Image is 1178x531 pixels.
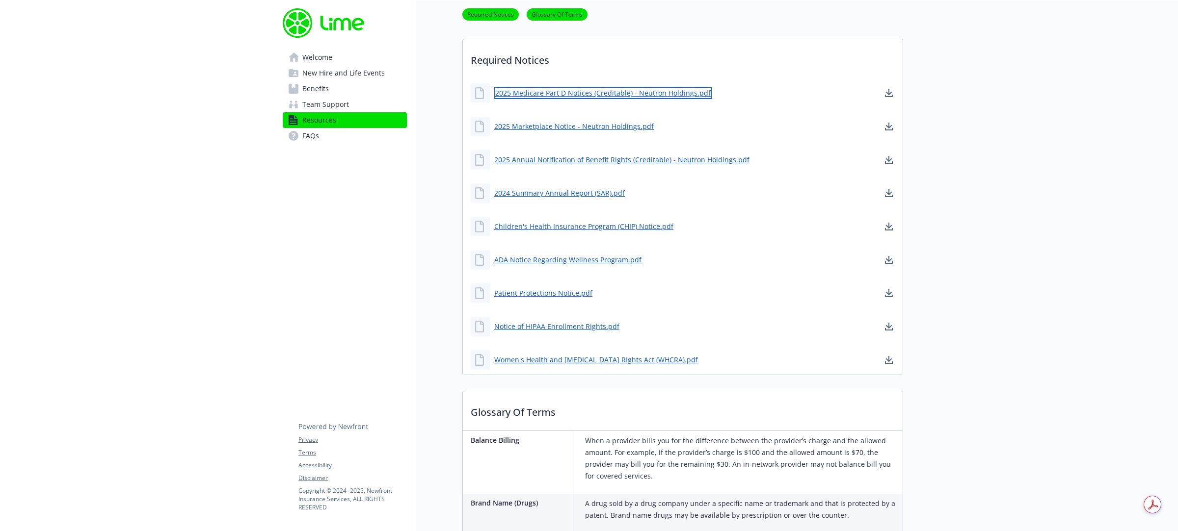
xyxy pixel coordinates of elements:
[883,354,895,366] a: download document
[494,288,592,298] a: Patient Protections Notice.pdf
[494,254,642,265] a: ADA Notice Regarding Wellness Program.pdf
[302,97,349,112] span: Team Support
[883,221,895,232] a: download document
[298,461,406,470] a: Accessibility
[527,9,588,19] a: Glossary Of Terms
[494,154,750,165] a: 2025 Annual Notification of Benefit Rights (Creditable) - Neutron Holdings.pdf
[298,474,406,482] a: Disclaimer
[883,287,895,299] a: download document
[463,391,903,428] p: Glossary Of Terms
[585,498,899,521] p: A drug sold by a drug company under a specific name or trademark and that is protected by a paten...
[283,65,407,81] a: New Hire and Life Events
[494,188,625,198] a: 2024 Summary Annual Report (SAR).pdf
[883,87,895,99] a: download document
[494,221,673,231] a: Children's Health Insurance Program (CHIP) Notice.pdf
[471,498,569,508] p: Brand Name (Drugs)
[302,81,329,97] span: Benefits
[883,254,895,266] a: download document
[283,50,407,65] a: Welcome
[462,9,519,19] a: Required Notices
[283,128,407,144] a: FAQs
[283,81,407,97] a: Benefits
[494,321,619,331] a: Notice of HIPAA Enrollment Rights.pdf
[302,128,319,144] span: FAQs
[302,50,332,65] span: Welcome
[298,486,406,511] p: Copyright © 2024 - 2025 , Newfront Insurance Services, ALL RIGHTS RESERVED
[883,321,895,332] a: download document
[298,435,406,444] a: Privacy
[494,87,712,99] a: 2025 Medicare Part D Notices (Creditable) - Neutron Holdings.pdf
[302,65,385,81] span: New Hire and Life Events
[283,112,407,128] a: Resources
[494,354,698,365] a: Women's Health and [MEDICAL_DATA] RIghts Act (WHCRA).pdf
[463,39,903,76] p: Required Notices
[283,97,407,112] a: Team Support
[585,435,899,482] p: When a provider bills you for the difference between the provider’s charge and the allowed amount...
[883,121,895,132] a: download document
[302,112,336,128] span: Resources
[883,187,895,199] a: download document
[298,448,406,457] a: Terms
[883,154,895,166] a: download document
[494,121,654,131] a: 2025 Marketplace Notice - Neutron Holdings.pdf
[471,435,569,445] p: Balance Billing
